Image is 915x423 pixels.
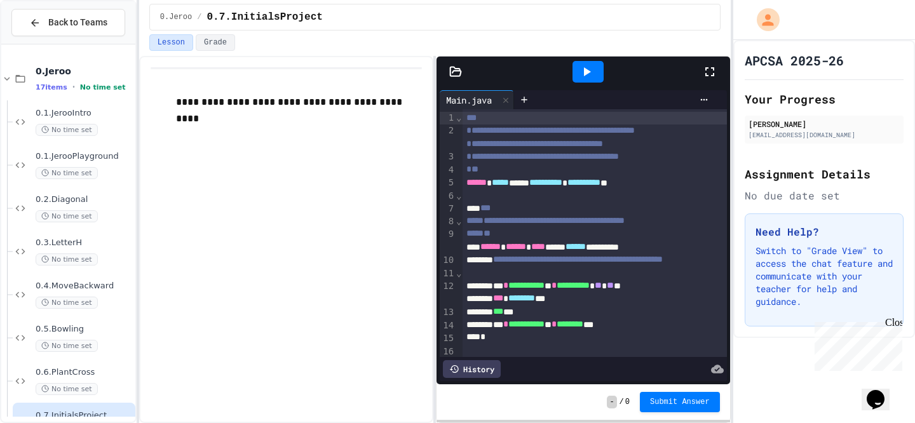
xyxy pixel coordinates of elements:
span: 0.5.Bowling [36,324,133,335]
span: Submit Answer [650,397,710,407]
div: 3 [440,151,456,163]
p: Switch to "Grade View" to access the chat feature and communicate with your teacher for help and ... [756,245,893,308]
div: 8 [440,215,456,228]
span: 0.7.InitialsProject [207,10,322,25]
div: 15 [440,332,456,345]
span: 0.6.PlantCross [36,367,133,378]
div: 7 [440,203,456,215]
div: 4 [440,164,456,177]
span: No time set [36,253,98,265]
div: Chat with us now!Close [5,5,88,81]
button: Back to Teams [11,9,125,36]
div: Main.java [440,90,514,109]
span: No time set [36,167,98,179]
span: Fold line [456,112,462,123]
div: [PERSON_NAME] [749,118,900,130]
span: Fold line [456,191,462,201]
span: 0.Jeroo [36,65,133,77]
span: - [607,396,616,408]
div: 13 [440,306,456,319]
iframe: chat widget [862,372,902,410]
span: / [197,12,201,22]
span: • [72,82,75,92]
span: 0.2.Diagonal [36,194,133,205]
h2: Your Progress [745,90,904,108]
button: Submit Answer [640,392,720,412]
span: 0.1.JerooIntro [36,108,133,119]
button: Grade [196,34,235,51]
span: 0.7.InitialsProject [36,410,133,421]
button: Lesson [149,34,193,51]
span: 0.4.MoveBackward [36,281,133,292]
span: 17 items [36,83,67,91]
h3: Need Help? [756,224,893,239]
div: [EMAIL_ADDRESS][DOMAIN_NAME] [749,130,900,140]
span: No time set [36,340,98,352]
h1: APCSA 2025-26 [745,51,844,69]
div: No due date set [745,188,904,203]
span: 0.Jeroo [160,12,192,22]
span: No time set [36,210,98,222]
div: 9 [440,228,456,254]
span: Fold line [456,216,462,226]
h2: Assignment Details [745,165,904,183]
iframe: chat widget [810,317,902,371]
span: / [620,397,624,407]
span: No time set [36,297,98,309]
div: 16 [440,346,456,358]
span: Back to Teams [48,16,107,29]
div: 6 [440,190,456,203]
div: 11 [440,267,456,280]
div: 5 [440,177,456,189]
div: 1 [440,112,456,124]
div: 12 [440,280,456,306]
div: 14 [440,319,456,332]
div: History [443,360,501,378]
span: 0 [625,397,630,407]
div: 2 [440,124,456,151]
span: No time set [36,124,98,136]
span: Fold line [456,268,462,278]
span: 0.3.LetterH [36,238,133,248]
span: No time set [80,83,126,91]
div: Main.java [440,93,498,107]
div: 10 [440,254,456,267]
span: 0.1.JerooPlayground [36,151,133,162]
span: No time set [36,383,98,395]
div: My Account [743,5,783,34]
